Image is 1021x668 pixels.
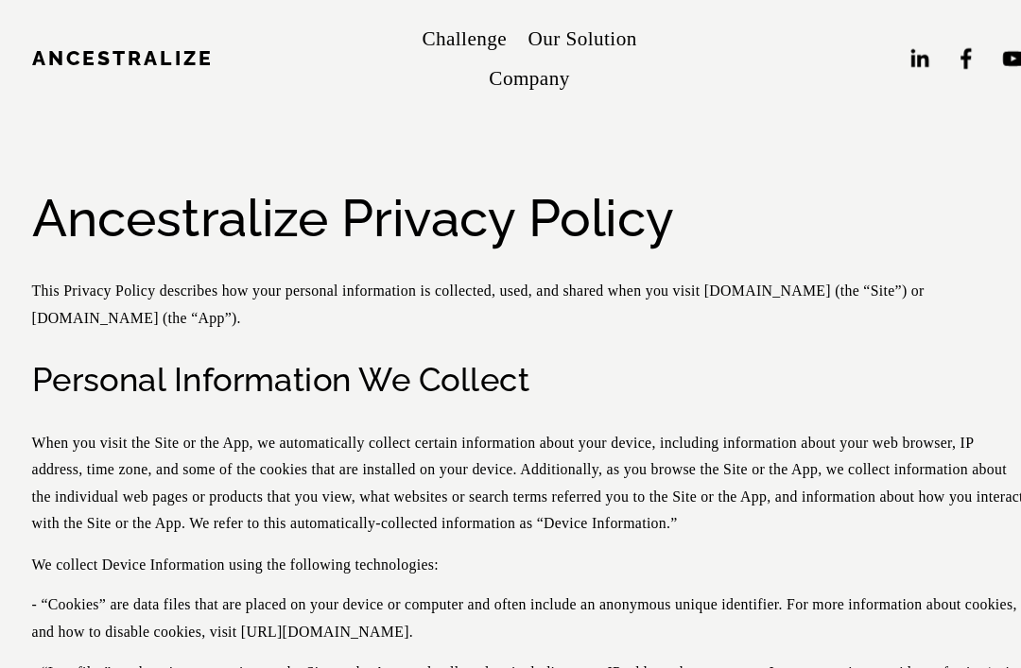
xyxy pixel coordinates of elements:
a: Challenge [407,18,490,57]
a: LinkedIn [875,44,900,69]
h1: Ancestralize Privacy Policy [30,180,990,241]
h2: Personal Information We Collect [30,347,990,388]
p: We collect Device Information using the following technologies: [30,532,990,558]
a: Facebook [921,44,945,69]
a: folder dropdown [473,57,550,95]
span: Company [473,59,550,94]
a: YouTube [966,44,991,69]
p: When you visit the Site or the App, we automatically collect certain information about your devic... [30,415,990,519]
a: Ancestralize [30,45,205,68]
p: This Privacy Policy describes how your personal information is collected, used, and shared when y... [30,267,990,319]
p: - “Cookies” are data files that are placed on your device or computer and often include an anonym... [30,571,990,623]
a: Our Solution [510,18,614,57]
